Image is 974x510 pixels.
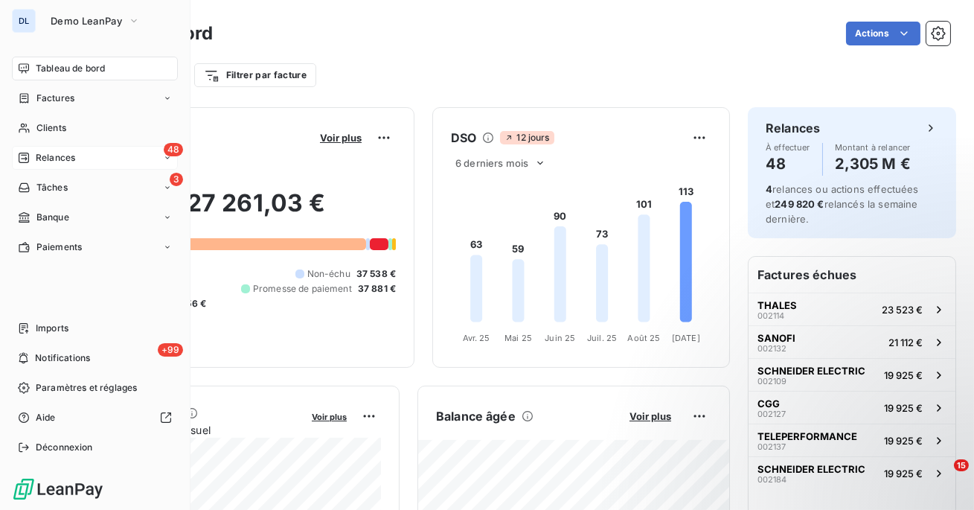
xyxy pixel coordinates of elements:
[356,267,396,281] span: 37 538 €
[676,366,974,470] iframe: Intercom notifications message
[757,475,786,484] span: 002184
[757,311,784,320] span: 002114
[455,157,528,169] span: 6 derniers mois
[766,119,820,137] h6: Relances
[882,304,923,316] span: 23 523 €
[36,441,93,454] span: Déconnexion
[463,333,490,343] tspan: Avr. 25
[36,381,137,395] span: Paramètres et réglages
[757,365,865,377] span: SCHNEIDER ELECTRIC
[625,409,676,423] button: Voir plus
[194,63,316,87] button: Filtrer par facture
[835,143,911,152] span: Montant à relancer
[749,325,955,358] button: SANOFI00213221 112 €
[12,477,104,501] img: Logo LeanPay
[766,183,919,225] span: relances ou actions effectuées et relancés la semaine dernière.
[835,152,911,176] h4: 2,305 M €
[672,333,700,343] tspan: [DATE]
[36,62,105,75] span: Tableau de bord
[51,15,122,27] span: Demo LeanPay
[766,143,810,152] span: À effectuer
[84,188,396,233] h2: 3 127 261,03 €
[36,240,82,254] span: Paiements
[35,351,90,365] span: Notifications
[84,422,301,438] span: Chiffre d'affaires mensuel
[36,121,66,135] span: Clients
[164,143,183,156] span: 48
[36,322,68,335] span: Imports
[766,152,810,176] h4: 48
[749,293,955,325] button: THALES00211423 523 €
[627,333,660,343] tspan: Août 25
[749,358,955,391] button: SCHNEIDER ELECTRIC00210919 925 €
[504,333,532,343] tspan: Mai 25
[749,257,955,293] h6: Factures échues
[36,411,56,424] span: Aide
[954,459,969,471] span: 15
[320,132,362,144] span: Voir plus
[436,407,516,425] h6: Balance âgée
[749,456,955,489] button: SCHNEIDER ELECTRIC00218419 925 €
[312,412,347,422] span: Voir plus
[36,211,69,224] span: Banque
[888,337,923,348] span: 21 112 €
[766,183,772,195] span: 4
[170,173,183,186] span: 3
[451,129,476,147] h6: DSO
[757,344,786,353] span: 002132
[775,198,824,210] span: 249 820 €
[158,343,183,357] span: +99
[358,282,396,296] span: 37 881 €
[36,92,74,105] span: Factures
[12,406,178,430] a: Aide
[12,9,36,33] div: DL
[629,410,671,422] span: Voir plus
[923,459,959,495] iframe: Intercom live chat
[36,151,75,165] span: Relances
[253,282,352,296] span: Promesse de paiement
[307,267,350,281] span: Non-échu
[884,468,923,479] span: 19 925 €
[757,332,795,344] span: SANOFI
[587,333,617,343] tspan: Juil. 25
[846,22,920,45] button: Actions
[315,131,366,144] button: Voir plus
[307,409,351,423] button: Voir plus
[36,181,68,194] span: Tâches
[545,333,575,343] tspan: Juin 25
[757,299,797,311] span: THALES
[500,131,554,144] span: 12 jours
